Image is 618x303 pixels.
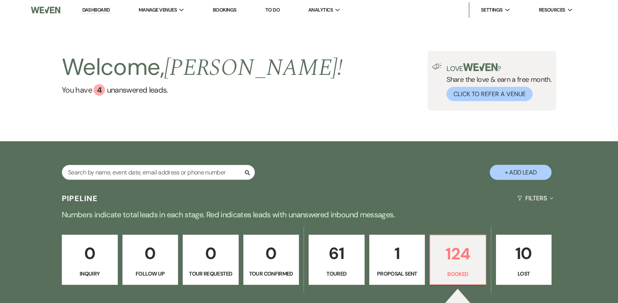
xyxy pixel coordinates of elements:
[539,6,565,14] span: Resources
[447,87,533,101] button: Click to Refer a Venue
[213,7,237,13] a: Bookings
[188,269,234,278] p: Tour Requested
[139,6,177,14] span: Manage Venues
[314,269,360,278] p: Toured
[62,193,98,204] h3: Pipeline
[514,188,556,208] button: Filters
[481,6,503,14] span: Settings
[447,63,552,72] p: Love ?
[430,235,486,285] a: 124Booked
[164,50,343,86] span: [PERSON_NAME] !
[122,235,178,285] a: 0Follow Up
[62,235,118,285] a: 0Inquiry
[435,270,481,278] p: Booked
[309,235,365,285] a: 61Toured
[62,165,255,180] input: Search by name, event date, email address or phone number
[248,269,294,278] p: Tour Confirmed
[501,240,547,266] p: 10
[314,240,360,266] p: 61
[67,240,113,266] p: 0
[62,84,343,96] a: You have 4 unanswered leads.
[442,63,552,101] div: Share the love & earn a free month.
[265,7,280,13] a: To Do
[308,6,333,14] span: Analytics
[432,63,442,69] img: loud-speaker-illustration.svg
[31,2,60,18] img: Weven Logo
[369,235,425,285] a: 1Proposal Sent
[490,165,552,180] button: + Add Lead
[31,208,587,221] p: Numbers indicate total leads in each stage. Red indicates leads with unanswered inbound messages.
[374,269,420,278] p: Proposal Sent
[243,235,299,285] a: 0Tour Confirmed
[374,240,420,266] p: 1
[127,240,173,266] p: 0
[127,269,173,278] p: Follow Up
[93,84,105,96] div: 4
[463,63,497,71] img: weven-logo-green.svg
[501,269,547,278] p: Lost
[183,235,239,285] a: 0Tour Requested
[188,240,234,266] p: 0
[496,235,552,285] a: 10Lost
[67,269,113,278] p: Inquiry
[248,240,294,266] p: 0
[82,7,110,14] a: Dashboard
[62,51,343,84] h2: Welcome,
[435,241,481,267] p: 124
